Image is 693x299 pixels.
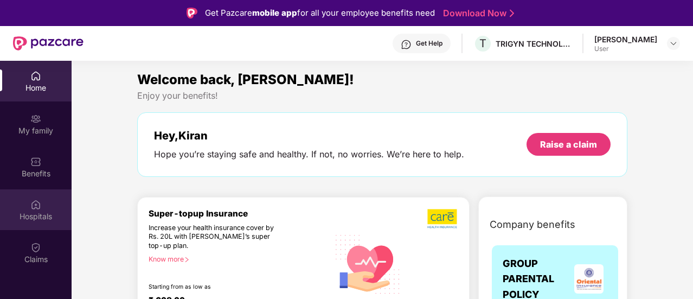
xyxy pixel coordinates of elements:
img: b5dec4f62d2307b9de63beb79f102df3.png [427,208,458,229]
img: svg+xml;base64,PHN2ZyBpZD0iSG9zcGl0YWxzIiB4bWxucz0iaHR0cDovL3d3dy53My5vcmcvMjAwMC9zdmciIHdpZHRoPS... [30,199,41,210]
div: Know more [149,255,323,263]
img: svg+xml;base64,PHN2ZyBpZD0iSGVscC0zMngzMiIgeG1sbnM9Imh0dHA6Ly93d3cudzMub3JnLzIwMDAvc3ZnIiB3aWR0aD... [401,39,412,50]
div: Starting from as low as [149,283,283,291]
div: Raise a claim [540,138,597,150]
span: Welcome back, [PERSON_NAME]! [137,72,354,87]
div: Enjoy your benefits! [137,90,627,101]
div: Get Help [416,39,442,48]
img: svg+xml;base64,PHN2ZyBpZD0iQ2xhaW0iIHhtbG5zPSJodHRwOi8vd3d3LnczLm9yZy8yMDAwL3N2ZyIgd2lkdGg9IjIwIi... [30,242,41,253]
img: Stroke [510,8,514,19]
div: Hope you’re staying safe and healthy. If not, no worries. We’re here to help. [154,149,464,160]
div: TRIGYN TECHNOLOGIES LIMITED [496,39,572,49]
span: Company benefits [490,217,575,232]
img: svg+xml;base64,PHN2ZyBpZD0iRHJvcGRvd24tMzJ4MzIiIHhtbG5zPSJodHRwOi8vd3d3LnczLm9yZy8yMDAwL3N2ZyIgd2... [669,39,678,48]
div: [PERSON_NAME] [594,34,657,44]
img: Logo [187,8,197,18]
div: Hey, Kiran [154,129,464,142]
img: svg+xml;base64,PHN2ZyB3aWR0aD0iMjAiIGhlaWdodD0iMjAiIHZpZXdCb3g9IjAgMCAyMCAyMCIgZmlsbD0ibm9uZSIgeG... [30,113,41,124]
a: Download Now [443,8,511,19]
span: T [479,37,486,50]
img: insurerLogo [574,264,604,294]
span: right [184,257,190,263]
img: svg+xml;base64,PHN2ZyBpZD0iSG9tZSIgeG1sbnM9Imh0dHA6Ly93d3cudzMub3JnLzIwMDAvc3ZnIiB3aWR0aD0iMjAiIG... [30,71,41,81]
img: New Pazcare Logo [13,36,84,50]
div: Increase your health insurance cover by Rs. 20L with [PERSON_NAME]’s super top-up plan. [149,224,283,251]
strong: mobile app [252,8,297,18]
div: Get Pazcare for all your employee benefits need [205,7,435,20]
div: Super-topup Insurance [149,208,329,219]
div: User [594,44,657,53]
img: svg+xml;base64,PHN2ZyBpZD0iQmVuZWZpdHMiIHhtbG5zPSJodHRwOi8vd3d3LnczLm9yZy8yMDAwL3N2ZyIgd2lkdGg9Ij... [30,156,41,167]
